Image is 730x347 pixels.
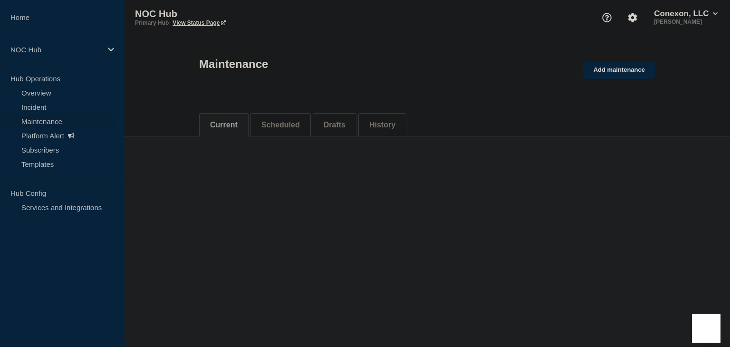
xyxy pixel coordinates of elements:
[369,121,395,129] button: History
[583,61,655,79] a: Add maintenance
[135,19,169,26] p: Primary Hub
[173,19,225,26] a: View Status Page
[210,121,238,129] button: Current
[652,19,720,25] p: [PERSON_NAME]
[623,8,643,28] button: Account settings
[261,121,300,129] button: Scheduled
[324,121,346,129] button: Drafts
[652,9,720,19] button: Conexon, LLC
[597,8,617,28] button: Support
[10,46,102,54] p: NOC Hub
[135,9,325,19] p: NOC Hub
[199,58,268,71] h1: Maintenance
[692,314,720,343] iframe: Help Scout Beacon - Open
